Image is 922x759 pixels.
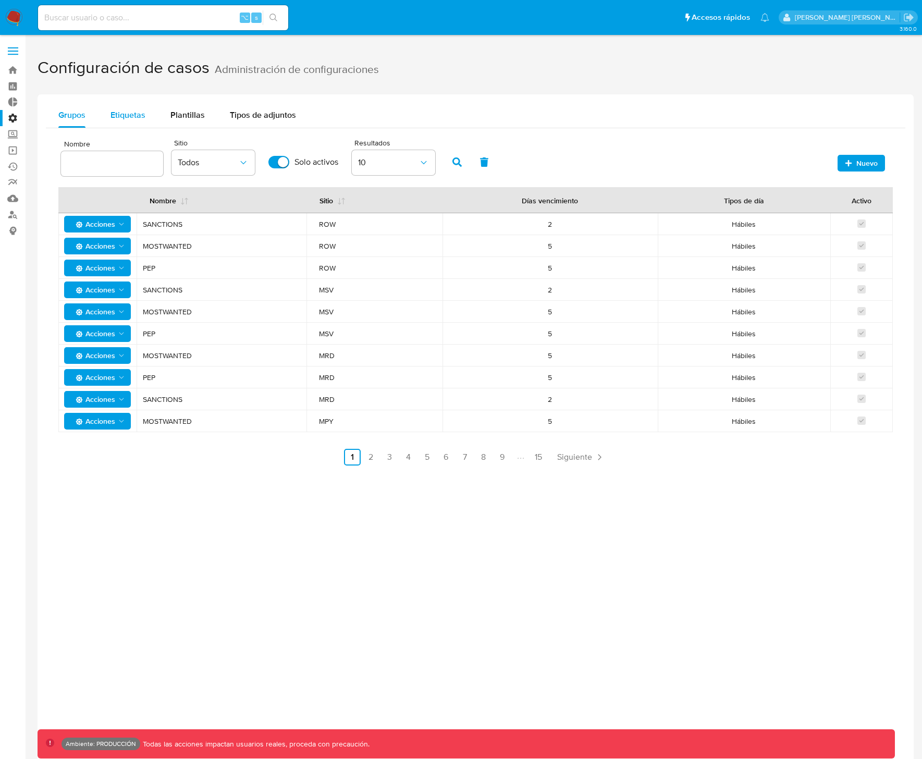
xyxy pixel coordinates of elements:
a: Salir [903,12,914,23]
span: s [255,13,258,22]
p: jarvi.zambrano@mercadolibre.com.co [795,13,900,22]
p: Todas las acciones impactan usuarios reales, proceda con precaución. [140,739,370,749]
a: Notificaciones [760,13,769,22]
button: search-icon [263,10,284,25]
span: Accesos rápidos [692,12,750,23]
span: ⌥ [241,13,249,22]
p: Ambiente: PRODUCCIÓN [66,742,136,746]
input: Buscar usuario o caso... [38,11,288,25]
